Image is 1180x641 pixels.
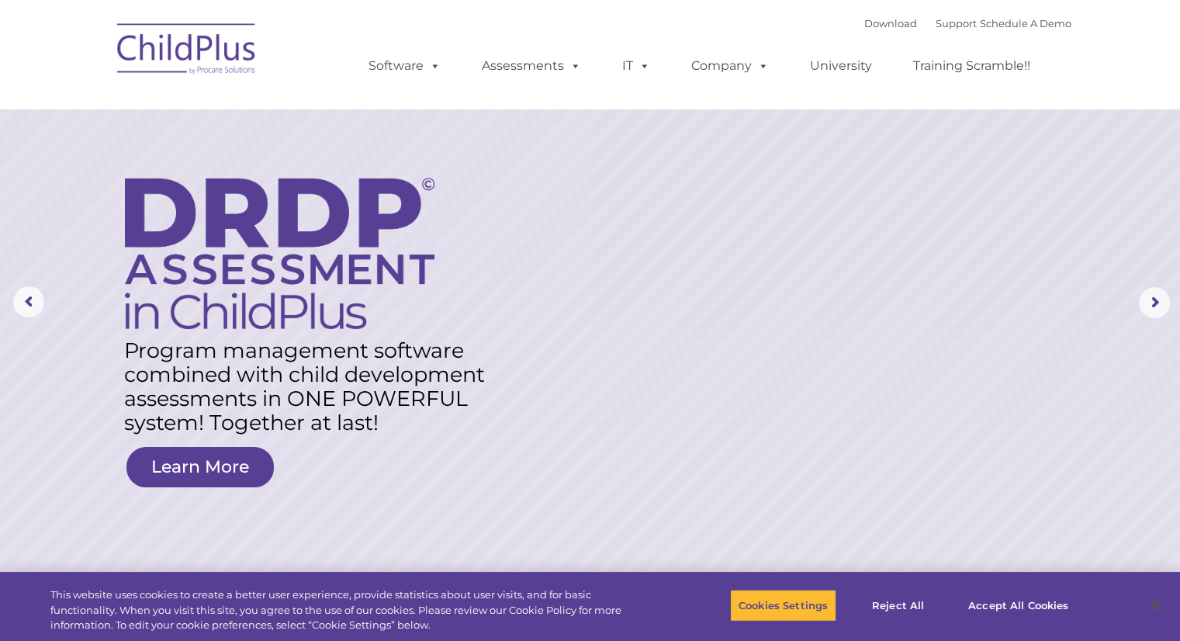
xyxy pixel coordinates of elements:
[794,50,888,81] a: University
[936,17,977,29] a: Support
[216,166,282,178] span: Phone number
[730,589,836,622] button: Cookies Settings
[1138,588,1172,622] button: Close
[466,50,597,81] a: Assessments
[50,587,649,633] div: This website uses cookies to create a better user experience, provide statistics about user visit...
[960,589,1077,622] button: Accept All Cookies
[216,102,263,114] span: Last name
[898,50,1046,81] a: Training Scramble!!
[850,589,946,622] button: Reject All
[864,17,917,29] a: Download
[109,12,265,90] img: ChildPlus by Procare Solutions
[125,178,434,329] img: DRDP Assessment in ChildPlus
[126,447,274,487] a: Learn More
[353,50,456,81] a: Software
[607,50,666,81] a: IT
[980,17,1071,29] a: Schedule A Demo
[864,17,1071,29] font: |
[676,50,784,81] a: Company
[124,338,502,435] rs-layer: Program management software combined with child development assessments in ONE POWERFUL system! T...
